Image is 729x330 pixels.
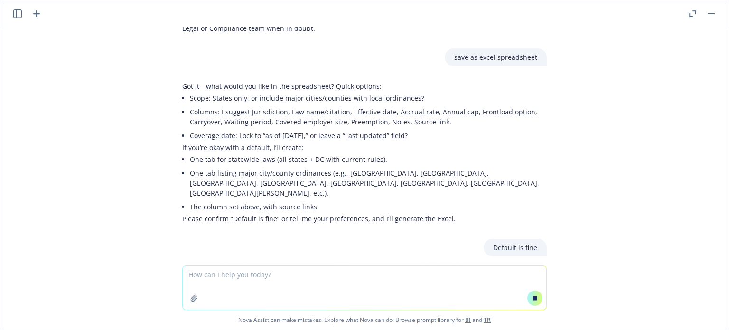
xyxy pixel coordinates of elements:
[182,81,547,91] p: Got it—what would you like in the spreadsheet? Quick options:
[190,91,547,105] li: Scope: States only, or include major cities/counties with local ordinances?
[484,316,491,324] a: TR
[190,152,547,166] li: One tab for statewide laws (all states + DC with current rules).
[4,310,725,330] span: Nova Assist can make mistakes. Explore what Nova can do: Browse prompt library for and
[190,166,547,200] li: One tab listing major city/county ordinances (e.g., [GEOGRAPHIC_DATA], [GEOGRAPHIC_DATA], [GEOGRA...
[182,214,547,224] p: Please confirm “Default is fine” or tell me your preferences, and I’ll generate the Excel.
[465,316,471,324] a: BI
[190,200,547,214] li: The column set above, with source links.
[493,243,537,253] p: Default is fine
[190,129,547,142] li: Coverage date: Lock to “as of [DATE],” or leave a “Last updated” field?
[182,142,547,152] p: If you’re okay with a default, I’ll create:
[190,105,547,129] li: Columns: I suggest Jurisdiction, Law name/citation, Effective date, Accrual rate, Annual cap, Fro...
[454,52,537,62] p: save as excel spreadsheet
